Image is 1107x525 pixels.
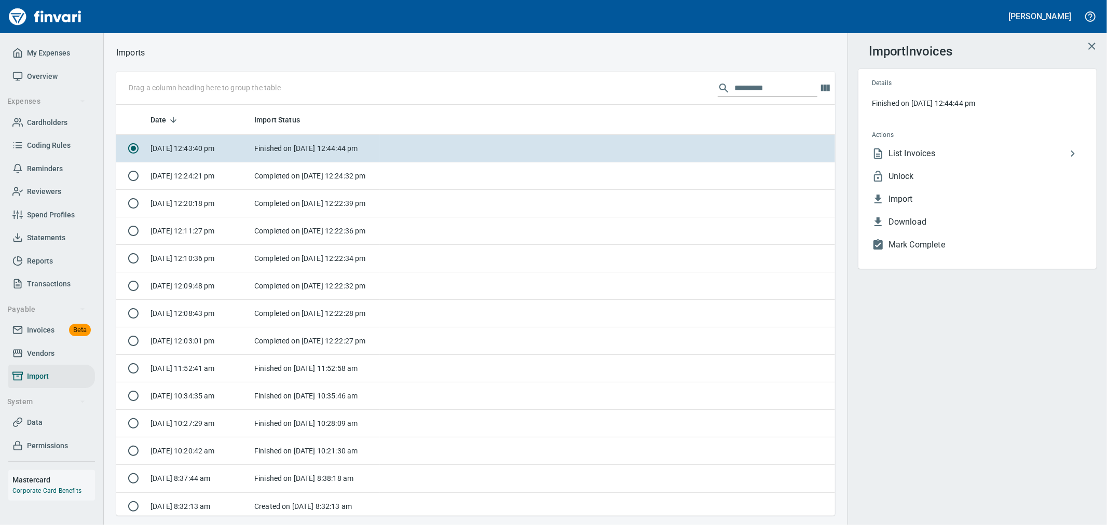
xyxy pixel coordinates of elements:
a: Corporate Card Benefits [12,487,81,494]
td: [DATE] 12:20:18 pm [146,190,250,217]
td: Completed on [DATE] 12:22:36 pm [250,217,380,245]
td: Completed on [DATE] 12:22:39 pm [250,190,380,217]
span: Import Status [254,114,300,126]
span: Beta [69,324,91,336]
td: [DATE] 12:11:27 pm [146,217,250,245]
td: [DATE] 12:24:21 pm [146,162,250,190]
span: Reports [27,255,53,268]
td: Finished on [DATE] 10:35:46 am [250,382,380,410]
button: [PERSON_NAME] [1006,8,1074,24]
td: Completed on [DATE] 12:24:32 pm [250,162,380,190]
span: Mark Complete [889,239,1083,251]
a: Reviewers [8,180,95,203]
a: Statements [8,226,95,250]
td: [DATE] 12:08:43 pm [146,300,250,327]
span: Unlock [889,170,1083,183]
button: Expenses [3,92,90,111]
span: Payable [7,303,86,316]
span: Date [151,114,167,126]
td: [DATE] 11:52:41 am [146,355,250,382]
td: Completed on [DATE] 12:22:34 pm [250,245,380,272]
td: [DATE] 8:32:13 am [146,493,250,520]
nav: breadcrumb [116,47,145,59]
td: Created on [DATE] 8:32:13 am [250,493,380,520]
td: Finished on [DATE] 10:28:09 am [250,410,380,437]
span: Reminders [27,162,63,175]
span: Actions [872,130,988,141]
span: Details [872,78,987,89]
span: Reviewers [27,185,61,198]
td: [DATE] 10:34:35 am [146,382,250,410]
a: Reports [8,250,95,273]
a: Import [8,365,95,388]
p: Finished on [DATE] 12:44:44 pm [864,98,1083,108]
td: [DATE] 12:09:48 pm [146,272,250,300]
button: Payable [3,300,90,319]
span: Spend Profiles [27,209,75,222]
span: My Expenses [27,47,70,60]
span: Import [27,370,49,383]
a: Permissions [8,434,95,458]
a: Transactions [8,272,95,296]
td: [DATE] 8:37:44 am [146,465,250,492]
p: Imports [116,47,145,59]
a: Vendors [8,342,95,365]
a: Overview [8,65,95,88]
button: Choose columns to display [817,80,833,96]
a: Cardholders [8,111,95,134]
img: Finvari [6,4,84,29]
span: Invoices [27,324,54,337]
span: Statements [27,231,65,244]
span: Permissions [27,439,68,452]
span: Expenses [7,95,86,108]
span: Overview [27,70,58,83]
span: Coding Rules [27,139,71,152]
a: Data [8,411,95,434]
td: [DATE] 10:20:42 am [146,437,250,465]
span: Data [27,416,43,429]
a: InvoicesBeta [8,319,95,342]
td: Finished on [DATE] 10:21:30 am [250,437,380,465]
td: [DATE] 12:10:36 pm [146,245,250,272]
td: Completed on [DATE] 12:22:27 pm [250,327,380,355]
td: Completed on [DATE] 12:22:28 pm [250,300,380,327]
td: Completed on [DATE] 12:22:32 pm [250,272,380,300]
a: Reminders [8,157,95,181]
span: List Invoices [889,147,1067,160]
td: Finished on [DATE] 11:52:58 am [250,355,380,382]
td: [DATE] 12:43:40 pm [146,135,250,162]
a: My Expenses [8,42,95,65]
td: [DATE] 12:03:01 pm [146,327,250,355]
span: Import [889,193,1083,205]
span: System [7,395,86,408]
td: Finished on [DATE] 12:44:44 pm [250,135,380,162]
button: Close import [1079,34,1104,59]
span: Date [151,114,180,126]
a: Coding Rules [8,134,95,157]
h6: Mastercard [12,474,95,486]
button: System [3,392,90,411]
span: Download [889,216,1083,228]
p: Drag a column heading here to group the table [129,82,281,93]
a: Spend Profiles [8,203,95,227]
span: Vendors [27,347,54,360]
span: Cardholders [27,116,67,129]
h5: [PERSON_NAME] [1009,11,1071,22]
td: Finished on [DATE] 8:38:18 am [250,465,380,492]
h3: Import Invoices [869,42,952,59]
span: Transactions [27,278,71,291]
span: Import Status [254,114,313,126]
td: [DATE] 10:27:29 am [146,410,250,437]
